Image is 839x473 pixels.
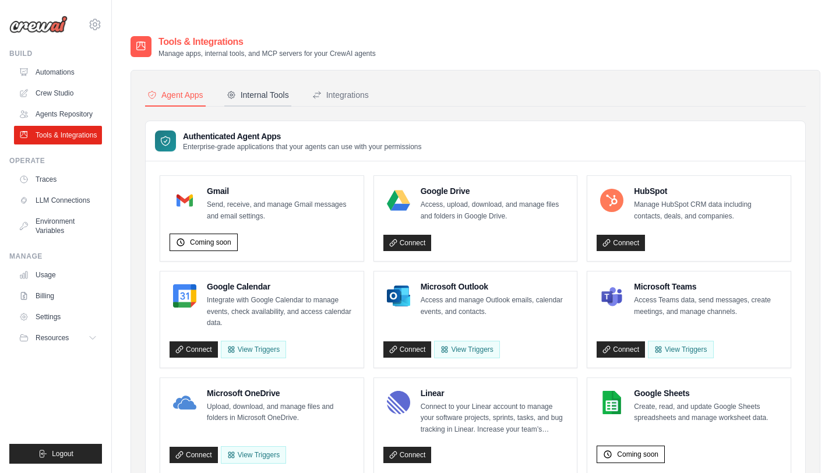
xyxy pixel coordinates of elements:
[600,284,623,308] img: Microsoft Teams Logo
[634,185,781,197] h4: HubSpot
[190,238,231,247] span: Coming soon
[14,105,102,123] a: Agents Repository
[14,84,102,103] a: Crew Studio
[434,341,499,358] : View Triggers
[634,401,781,424] p: Create, read, and update Google Sheets spreadsheets and manage worksheet data.
[36,333,69,343] span: Resources
[312,89,369,101] div: Integrations
[158,35,376,49] h2: Tools & Integrations
[634,387,781,399] h4: Google Sheets
[207,295,354,329] p: Integrate with Google Calendar to manage events, check availability, and access calendar data.
[648,341,713,358] : View Triggers
[617,450,658,459] span: Coming soon
[183,142,422,151] p: Enterprise-grade applications that your agents can use with your permissions
[207,387,354,399] h4: Microsoft OneDrive
[387,284,410,308] img: Microsoft Outlook Logo
[14,63,102,82] a: Automations
[9,444,102,464] button: Logout
[9,252,102,261] div: Manage
[207,185,354,197] h4: Gmail
[183,130,422,142] h3: Authenticated Agent Apps
[634,281,781,292] h4: Microsoft Teams
[173,391,196,414] img: Microsoft OneDrive Logo
[9,156,102,165] div: Operate
[52,449,73,458] span: Logout
[597,341,645,358] a: Connect
[9,49,102,58] div: Build
[207,401,354,424] p: Upload, download, and manage files and folders in Microsoft OneDrive.
[421,185,568,197] h4: Google Drive
[14,308,102,326] a: Settings
[383,447,432,463] a: Connect
[158,49,376,58] p: Manage apps, internal tools, and MCP servers for your CrewAI agents
[310,84,371,107] button: Integrations
[14,266,102,284] a: Usage
[9,16,68,33] img: Logo
[14,287,102,305] a: Billing
[421,401,568,436] p: Connect to your Linear account to manage your software projects, sprints, tasks, and bug tracking...
[421,281,568,292] h4: Microsoft Outlook
[173,284,196,308] img: Google Calendar Logo
[145,84,206,107] button: Agent Apps
[14,191,102,210] a: LLM Connections
[600,189,623,212] img: HubSpot Logo
[147,89,203,101] div: Agent Apps
[173,189,196,212] img: Gmail Logo
[227,89,289,101] div: Internal Tools
[387,391,410,414] img: Linear Logo
[634,295,781,317] p: Access Teams data, send messages, create meetings, and manage channels.
[14,329,102,347] button: Resources
[14,212,102,240] a: Environment Variables
[207,281,354,292] h4: Google Calendar
[221,341,286,358] button: View Triggers
[421,387,568,399] h4: Linear
[383,235,432,251] a: Connect
[421,295,568,317] p: Access and manage Outlook emails, calendar events, and contacts.
[14,126,102,144] a: Tools & Integrations
[221,446,286,464] : View Triggers
[207,199,354,222] p: Send, receive, and manage Gmail messages and email settings.
[600,391,623,414] img: Google Sheets Logo
[597,235,645,251] a: Connect
[421,199,568,222] p: Access, upload, download, and manage files and folders in Google Drive.
[170,341,218,358] a: Connect
[224,84,291,107] button: Internal Tools
[14,170,102,189] a: Traces
[170,447,218,463] a: Connect
[387,189,410,212] img: Google Drive Logo
[383,341,432,358] a: Connect
[634,199,781,222] p: Manage HubSpot CRM data including contacts, deals, and companies.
